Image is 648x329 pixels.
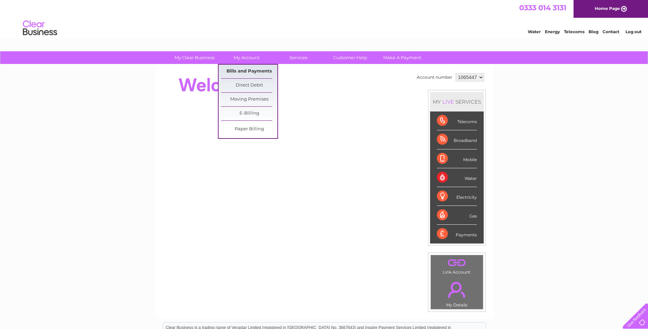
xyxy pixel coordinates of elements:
[589,29,598,34] a: Blog
[545,29,560,34] a: Energy
[221,122,277,136] a: Paper Billing
[430,92,484,111] div: MY SERVICES
[166,51,223,64] a: My Clear Business
[528,29,541,34] a: Water
[519,3,566,12] a: 0333 014 3131
[163,4,486,33] div: Clear Business is a trading name of Verastar Limited (registered in [GEOGRAPHIC_DATA] No. 3667643...
[437,168,477,187] div: Water
[603,29,619,34] a: Contact
[430,255,483,276] td: Link Account
[322,51,378,64] a: Customer Help
[221,93,277,106] a: Moving Premises
[441,98,455,105] div: LIVE
[221,65,277,78] a: Bills and Payments
[432,257,481,269] a: .
[437,187,477,206] div: Electricity
[23,18,57,39] img: logo.png
[437,225,477,243] div: Payments
[437,149,477,168] div: Mobile
[432,278,481,302] a: .
[218,51,275,64] a: My Account
[270,51,327,64] a: Services
[430,276,483,310] td: My Details
[221,107,277,120] a: E-Billing
[437,206,477,225] div: Gas
[564,29,584,34] a: Telecoms
[374,51,430,64] a: Make A Payment
[437,111,477,130] div: Telecoms
[221,79,277,92] a: Direct Debit
[625,29,642,34] a: Log out
[415,71,454,83] td: Account number
[437,130,477,149] div: Broadband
